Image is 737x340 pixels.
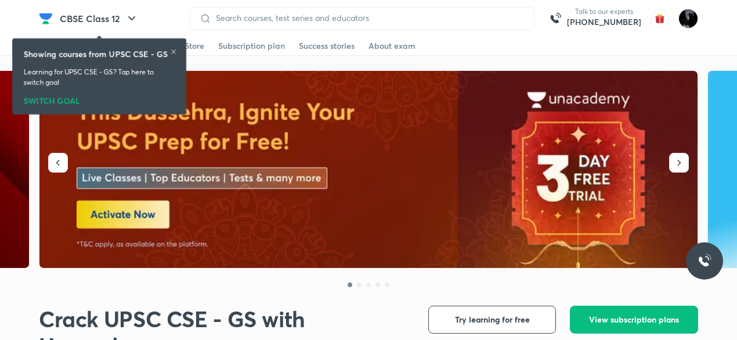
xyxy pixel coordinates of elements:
[567,7,641,16] p: Talk to our experts
[428,306,556,334] button: Try learning for free
[185,37,204,55] a: Store
[651,9,669,28] img: avatar
[185,40,204,52] div: Store
[678,9,698,28] img: Mini John
[299,37,355,55] a: Success stories
[24,48,168,60] h6: Showing courses from UPSC CSE - GS
[53,7,146,30] button: CBSE Class 12
[24,67,175,88] p: Learning for UPSC CSE - GS? Tap here to switch goal
[39,12,53,26] img: Company Logo
[455,314,530,325] span: Try learning for free
[368,37,416,55] a: About exam
[211,13,525,23] input: Search courses, test series and educators
[589,314,679,325] span: View subscription plans
[368,40,416,52] div: About exam
[218,37,285,55] a: Subscription plan
[24,92,175,105] div: SWITCH GOAL
[567,16,641,28] a: [PHONE_NUMBER]
[570,306,698,334] button: View subscription plans
[544,7,567,30] img: call-us
[299,40,355,52] div: Success stories
[698,254,711,268] img: ttu
[218,40,285,52] div: Subscription plan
